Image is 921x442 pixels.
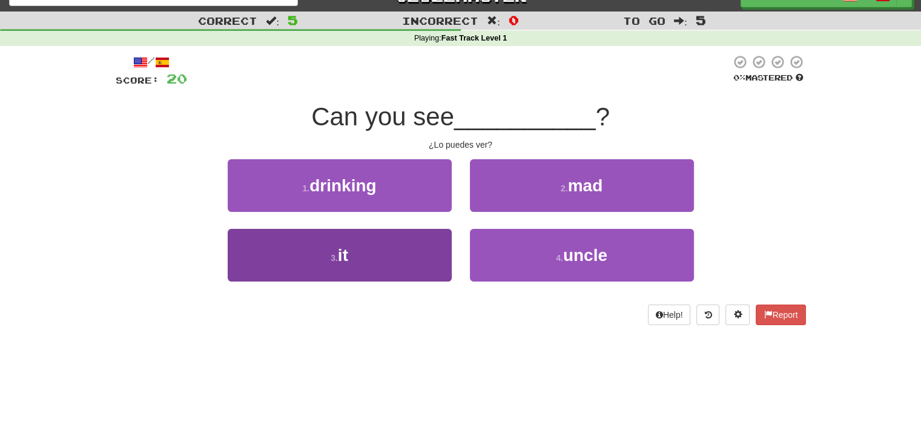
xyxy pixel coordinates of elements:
small: 3 . [331,253,338,263]
strong: Fast Track Level 1 [441,34,507,42]
button: Help! [648,305,691,325]
button: Report [756,305,805,325]
small: 1 . [302,183,309,193]
span: drinking [309,176,376,195]
span: 5 [696,13,706,27]
span: mad [568,176,603,195]
span: Score: [116,75,159,85]
div: / [116,54,187,70]
span: 0 [509,13,519,27]
small: 4 . [556,253,563,263]
span: Can you see [311,102,454,131]
button: Round history (alt+y) [696,305,719,325]
button: 1.drinking [228,159,452,212]
div: ¿Lo puedes ver? [116,139,806,151]
span: : [487,16,500,26]
button: 2.mad [470,159,694,212]
span: Incorrect [402,15,478,27]
span: __________ [454,102,596,131]
span: Correct [198,15,257,27]
span: 20 [167,71,187,86]
span: 0 % [733,73,745,82]
span: ? [596,102,610,131]
span: To go [623,15,665,27]
span: : [674,16,687,26]
button: 3.it [228,229,452,282]
span: uncle [563,246,607,265]
span: 5 [288,13,298,27]
div: Mastered [731,73,806,84]
span: : [266,16,279,26]
small: 2 . [561,183,568,193]
button: 4.uncle [470,229,694,282]
span: it [338,246,348,265]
